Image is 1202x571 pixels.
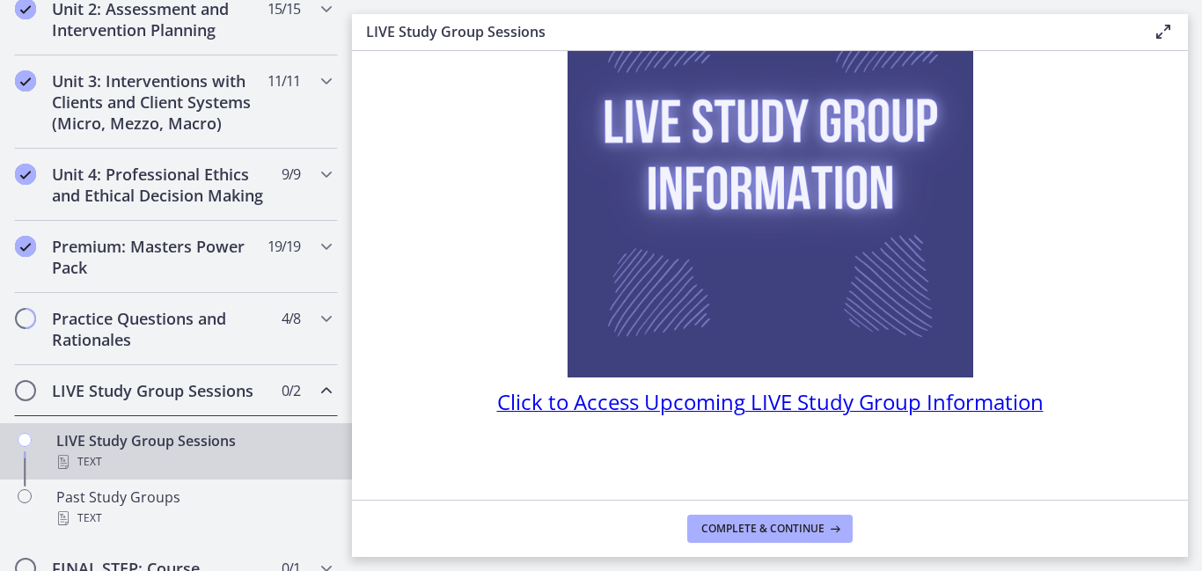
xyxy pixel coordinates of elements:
[52,164,267,206] h2: Unit 4: Professional Ethics and Ethical Decision Making
[56,487,331,529] div: Past Study Groups
[52,70,267,134] h2: Unit 3: Interventions with Clients and Client Systems (Micro, Mezzo, Macro)
[15,70,36,92] i: Completed
[15,164,36,185] i: Completed
[687,515,853,543] button: Complete & continue
[366,21,1125,42] h3: LIVE Study Group Sessions
[56,508,331,529] div: Text
[282,308,300,329] span: 4 / 8
[282,164,300,185] span: 9 / 9
[52,236,267,278] h2: Premium: Masters Power Pack
[268,70,300,92] span: 11 / 11
[282,380,300,401] span: 0 / 2
[497,395,1044,414] a: Click to Access Upcoming LIVE Study Group Information
[268,236,300,257] span: 19 / 19
[497,387,1044,416] span: Click to Access Upcoming LIVE Study Group Information
[52,380,267,401] h2: LIVE Study Group Sessions
[56,430,331,472] div: LIVE Study Group Sessions
[15,236,36,257] i: Completed
[701,522,825,536] span: Complete & continue
[52,308,267,350] h2: Practice Questions and Rationales
[56,451,331,472] div: Text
